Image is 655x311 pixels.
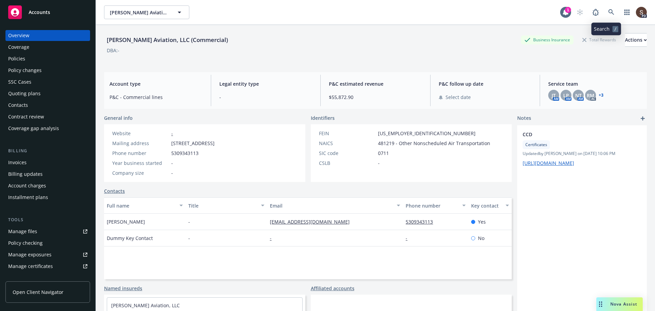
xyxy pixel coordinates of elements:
a: Contract review [5,111,90,122]
div: Quoting plans [8,88,41,99]
a: Installment plans [5,192,90,203]
span: Accounts [29,10,50,15]
a: Coverage gap analysis [5,123,90,134]
div: Overview [8,30,29,41]
div: Phone number [406,202,458,209]
div: Website [112,130,169,137]
span: - [378,159,380,167]
div: NAICS [319,140,375,147]
div: Billing updates [8,169,43,180]
span: P&C - Commercial lines [110,94,203,101]
button: Phone number [403,197,468,214]
a: Contacts [104,187,125,195]
span: [STREET_ADDRESS] [171,140,215,147]
span: JT [552,92,556,99]
span: [PERSON_NAME] Aviation, LLC (Commercial) [110,9,169,16]
button: Full name [104,197,186,214]
div: Company size [112,169,169,176]
span: 0711 [378,150,389,157]
a: SSC Cases [5,76,90,87]
div: Phone number [112,150,169,157]
a: - [406,235,413,241]
span: Account type [110,80,203,87]
div: Billing [5,147,90,154]
span: Service team [548,80,641,87]
span: No [478,235,484,242]
a: Named insureds [104,285,142,292]
div: DBA: - [107,47,119,54]
span: General info [104,114,133,122]
span: [US_EMPLOYER_IDENTIFICATION_NUMBER] [378,130,476,137]
span: - [219,94,312,101]
a: 5309343113 [406,218,438,225]
span: - [171,159,173,167]
span: LP [563,92,569,99]
a: Search [605,5,618,19]
span: - [171,169,173,176]
a: Billing updates [5,169,90,180]
a: Contacts [5,100,90,111]
a: Coverage [5,42,90,53]
div: SSC Cases [8,76,31,87]
span: Certificates [525,142,547,148]
span: Updated by [PERSON_NAME] on [DATE] 10:06 PM [523,151,641,157]
div: Actions [625,33,647,46]
div: Coverage [8,42,29,53]
a: Start snowing [573,5,587,19]
a: Affiliated accounts [311,285,354,292]
span: [PERSON_NAME] [107,218,145,225]
div: Invoices [8,157,27,168]
button: Email [267,197,403,214]
div: Contract review [8,111,44,122]
div: Key contact [471,202,501,209]
div: Full name [107,202,175,209]
button: Title [186,197,267,214]
a: - [171,130,173,137]
div: Coverage gap analysis [8,123,59,134]
div: Year business started [112,159,169,167]
div: Manage certificates [8,261,53,272]
div: CCDCertificatesUpdatedby [PERSON_NAME] on [DATE] 10:06 PM[URL][DOMAIN_NAME] [517,125,647,172]
div: Contacts [8,100,28,111]
a: Switch app [620,5,634,19]
button: [PERSON_NAME] Aviation, LLC (Commercial) [104,5,189,19]
div: Mailing address [112,140,169,147]
a: Policies [5,53,90,64]
span: P&C follow up date [439,80,532,87]
span: NT [575,92,582,99]
span: Select date [446,94,471,101]
div: Business Insurance [521,36,573,44]
a: +3 [599,93,603,97]
a: Manage certificates [5,261,90,272]
div: Tools [5,216,90,223]
div: Manage files [8,226,37,237]
span: RM [587,92,594,99]
span: Yes [478,218,486,225]
span: CCD [523,131,624,138]
a: [EMAIL_ADDRESS][DOMAIN_NAME] [270,218,355,225]
div: Total Rewards [579,36,620,44]
span: $55,872.90 [329,94,422,101]
div: CSLB [319,159,375,167]
a: Accounts [5,3,90,22]
span: P&C estimated revenue [329,80,422,87]
span: Notes [517,114,531,123]
div: FEIN [319,130,375,137]
a: Policy changes [5,65,90,76]
a: Report a Bug [589,5,602,19]
span: Dummy Key Contact [107,235,153,242]
div: Manage claims [8,272,43,283]
span: 5309343113 [171,150,199,157]
a: Quoting plans [5,88,90,99]
span: 481219 - Other Nonscheduled Air Transportation [378,140,490,147]
span: Nova Assist [610,301,637,307]
div: Policy changes [8,65,42,76]
a: add [639,114,647,123]
div: Email [270,202,393,209]
a: Manage exposures [5,249,90,260]
a: - [270,235,277,241]
div: Manage exposures [8,249,52,260]
img: photo [636,7,647,18]
span: Identifiers [311,114,335,122]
